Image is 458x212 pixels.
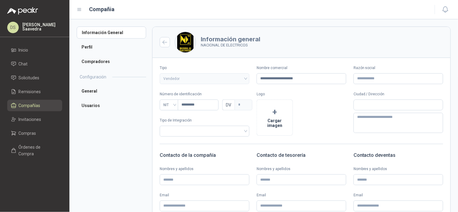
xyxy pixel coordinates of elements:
[160,118,249,123] p: Tipo de Integración
[19,47,28,53] span: Inicio
[19,144,56,157] span: Órdenes de Compra
[77,27,146,39] a: Información General
[19,102,40,109] span: Compañías
[22,23,62,31] p: [PERSON_NAME] Saavedra
[160,91,249,97] p: Número de identificación
[257,192,346,198] label: Email
[354,192,443,198] label: Email
[77,41,146,53] a: Perfil
[160,65,249,71] label: Tipo
[163,74,246,83] span: Vendedor
[7,100,62,111] a: Compañías
[257,100,293,136] button: +Cargar imagen
[77,85,146,97] a: General
[354,166,443,172] label: Nombres y apellidos
[7,114,62,125] a: Invitaciones
[7,128,62,139] a: Compras
[354,91,443,97] p: Ciudad / Dirección
[160,192,249,198] label: Email
[201,36,260,42] h3: Información general
[7,7,38,14] img: Logo peakr
[7,22,19,33] div: DS
[7,141,62,160] a: Órdenes de Compra
[19,61,28,67] span: Chat
[257,65,346,71] label: Nombre comercial
[7,86,62,97] a: Remisiones
[7,58,62,70] a: Chat
[19,74,40,81] span: Solicitudes
[19,88,41,95] span: Remisiones
[222,100,235,110] span: DV
[163,100,175,109] span: NIT
[89,5,115,14] h1: Compañia
[77,55,146,68] a: Compradores
[19,116,41,123] span: Invitaciones
[175,32,196,52] img: Company Logo
[160,166,249,172] label: Nombres y apellidos
[160,151,249,159] h3: Contacto de la compañía
[354,151,443,159] h3: Contacto de ventas
[19,130,36,137] span: Compras
[257,91,346,97] p: Logo
[354,65,443,71] label: Razón social
[80,74,106,80] h2: Configuración
[7,44,62,56] a: Inicio
[7,72,62,84] a: Solicitudes
[201,42,260,48] p: NACIONAL DE ELECTRICOS
[77,100,146,112] a: Usuarios
[257,166,346,172] label: Nombres y apellidos
[257,151,346,159] h3: Contacto de tesorería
